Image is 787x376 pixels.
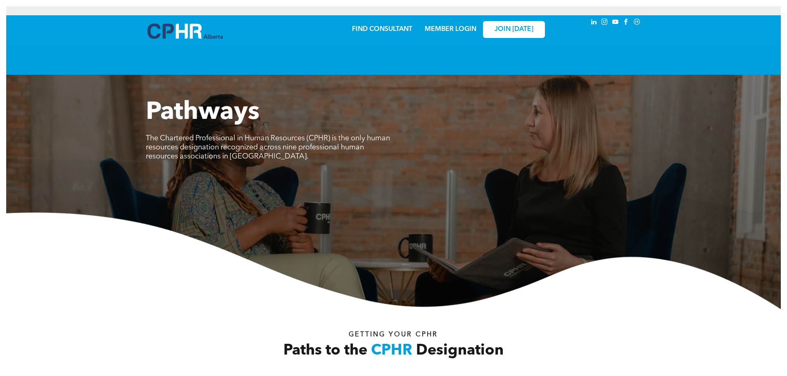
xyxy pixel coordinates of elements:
[600,17,609,28] a: instagram
[6,6,7,15] img: cphr-pathways
[146,135,390,160] span: The Chartered Professional in Human Resources (CPHR) is the only human resources designation reco...
[371,343,412,358] span: CPHR
[6,213,781,309] img: A white background with a few lines on it
[425,26,476,33] a: MEMBER LOGIN
[352,26,412,33] a: FIND CONSULTANT
[622,17,631,28] a: facebook
[283,343,367,358] span: Paths to the
[590,17,599,28] a: linkedin
[349,331,438,338] span: Getting your Cphr
[147,24,223,39] img: A blue and white logo for cp alberta
[495,26,533,33] span: JOIN [DATE]
[611,17,620,28] a: youtube
[632,17,642,28] a: Social network
[483,21,545,38] a: JOIN [DATE]
[416,343,504,358] span: Designation
[146,100,259,125] span: Pathways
